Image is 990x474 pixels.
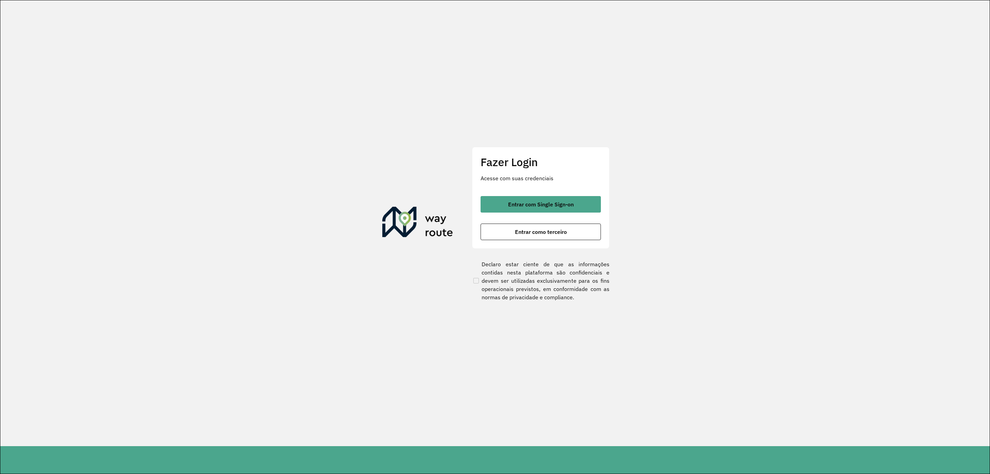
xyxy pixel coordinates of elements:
p: Acesse com suas credenciais [481,174,601,182]
img: Roteirizador AmbevTech [382,207,453,240]
span: Entrar como terceiro [515,229,567,235]
button: button [481,196,601,213]
h2: Fazer Login [481,155,601,169]
label: Declaro estar ciente de que as informações contidas nesta plataforma são confidenciais e devem se... [472,260,609,301]
button: button [481,224,601,240]
span: Entrar com Single Sign-on [508,202,574,207]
